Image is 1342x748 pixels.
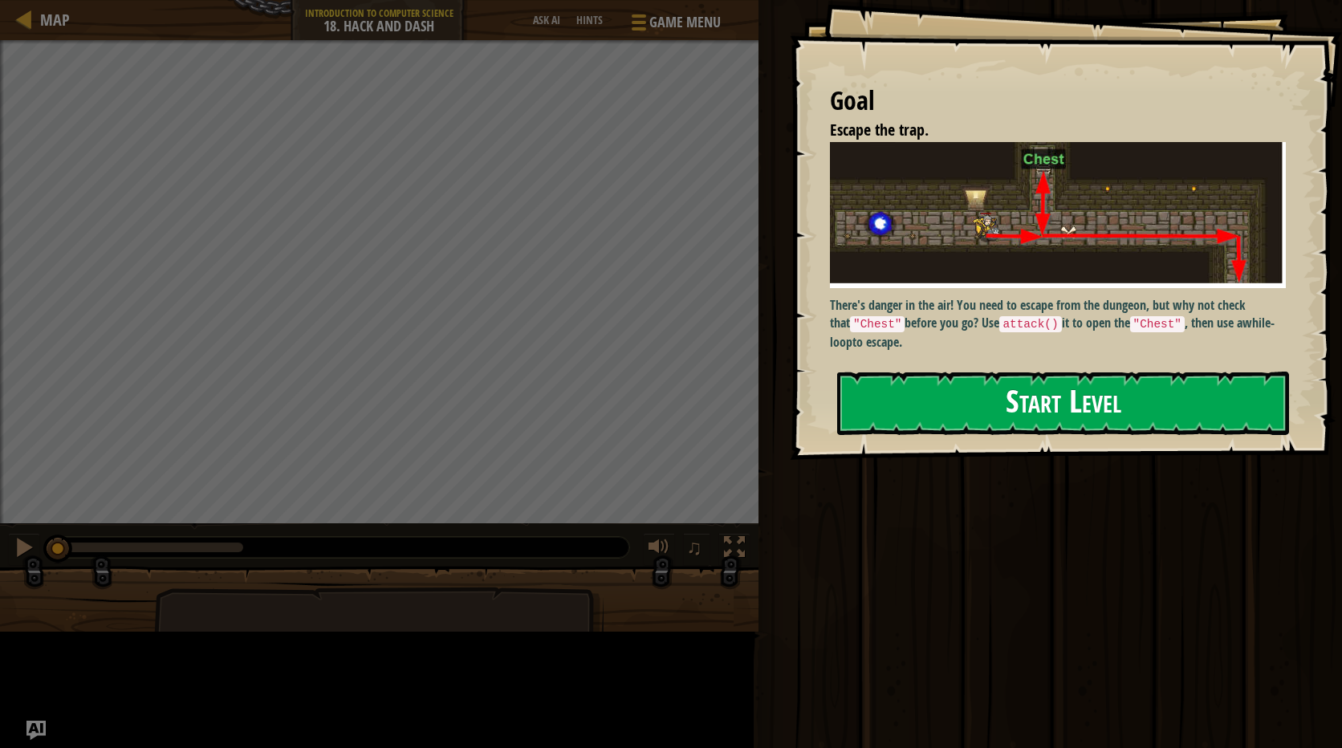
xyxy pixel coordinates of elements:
button: Toggle fullscreen [718,533,750,566]
code: "Chest" [850,316,905,332]
button: Game Menu [619,6,730,44]
button: ♫ [683,533,710,566]
span: Game Menu [649,12,721,33]
button: Ask AI [26,721,46,740]
button: Adjust volume [643,533,675,566]
strong: while-loop [830,314,1275,351]
code: attack() [999,316,1061,332]
a: Map [32,9,70,30]
span: Map [40,9,70,30]
span: Hints [576,12,603,27]
img: Hack and dash [830,142,1298,288]
span: ♫ [686,535,702,559]
code: "Chest" [1130,316,1185,332]
button: Ask AI [525,6,568,36]
button: Start Level [837,372,1289,435]
button: Ctrl + P: Pause [8,533,40,566]
p: There's danger in the air! You need to escape from the dungeon, but why not check that before you... [830,296,1298,352]
div: Goal [830,83,1286,120]
span: Escape the trap. [830,119,929,140]
li: Escape the trap. [810,119,1282,142]
span: Ask AI [533,12,560,27]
